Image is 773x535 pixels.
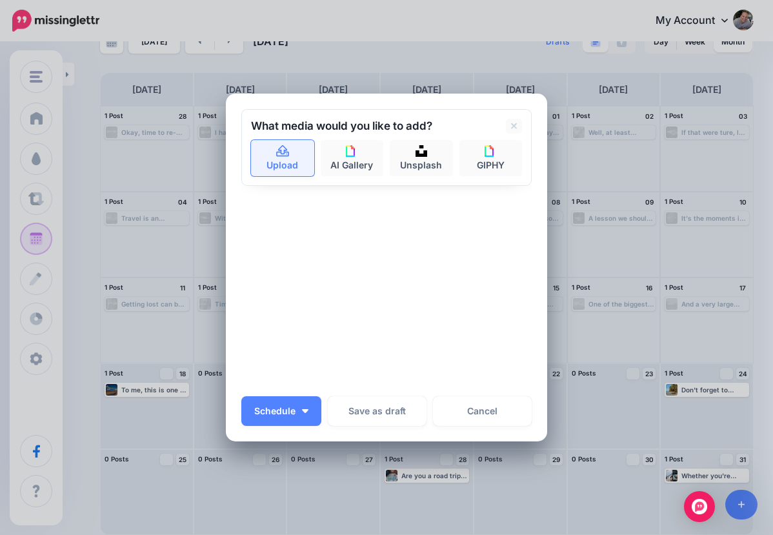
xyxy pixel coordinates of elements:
img: icon-giphy-square.png [485,145,496,157]
button: Schedule [241,396,321,426]
div: Open Intercom Messenger [684,491,715,522]
h2: What media would you like to add? [251,121,432,132]
img: icon-unsplash-square.png [416,145,427,157]
a: GIPHY [459,140,523,176]
a: Unsplash [390,140,453,176]
a: AI Gallery [321,140,384,176]
span: Schedule [254,407,296,416]
img: icon-giphy-square.png [346,145,357,157]
button: Save as draft [328,396,427,426]
img: arrow-down-white.png [302,409,308,413]
a: Cancel [433,396,532,426]
a: Upload [251,140,314,176]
